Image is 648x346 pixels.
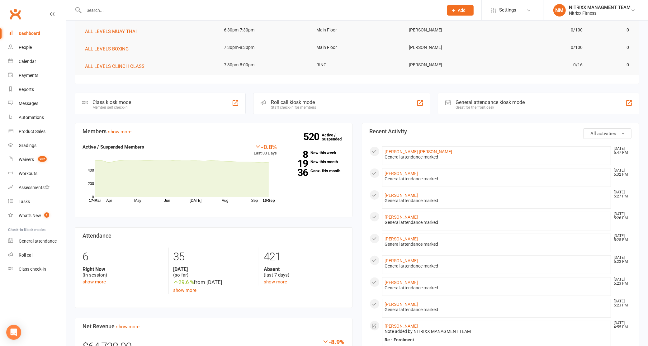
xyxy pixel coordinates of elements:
time: [DATE] 5:27 PM [611,190,631,198]
button: Add [447,5,474,16]
div: What's New [19,213,41,218]
a: show more [108,129,131,135]
div: -8.9% [323,338,345,345]
button: ALL LEVELS MUAY THAI [85,28,141,35]
span: 29.6 % [173,279,194,285]
h3: Members [83,128,345,135]
div: General attendance marked [385,220,608,225]
div: General attendance marked [385,263,608,269]
td: 6:30pm-7:30pm [218,23,311,37]
a: Reports [8,83,66,97]
button: All activities [583,128,631,139]
td: Main Floor [311,40,403,55]
strong: 8 [286,150,308,159]
a: show more [116,324,140,329]
div: Class check-in [19,267,46,272]
a: Waivers 902 [8,153,66,167]
a: 8New this week [286,151,345,155]
a: People [8,40,66,55]
span: 1 [44,212,49,218]
h3: Recent Activity [370,128,632,135]
div: Assessments [19,185,50,190]
a: Messages [8,97,66,111]
strong: 36 [286,168,308,177]
td: 0 [588,58,635,72]
div: Class kiosk mode [92,99,131,105]
h3: Net Revenue [83,323,345,329]
div: NITRIXX MANAGMENT TEAM [569,5,631,10]
td: 7:30pm-8:00pm [218,58,311,72]
a: 36Canx. this month [286,169,345,173]
a: Assessments [8,181,66,195]
a: Clubworx [7,6,23,22]
a: 520Active / Suspended [322,128,349,146]
a: Dashboard [8,26,66,40]
td: [PERSON_NAME] [403,58,496,72]
div: from [DATE] [173,278,254,287]
td: 7:30pm-8:30pm [218,40,311,55]
div: Automations [19,115,44,120]
a: [PERSON_NAME] [385,215,418,220]
button: ALL LEVELS CLINCH CLASS [85,63,149,70]
a: [PERSON_NAME] [385,280,418,285]
a: Gradings [8,139,66,153]
div: Workouts [19,171,37,176]
div: Roll call kiosk mode [271,99,316,105]
a: show more [264,279,287,285]
div: Tasks [19,199,30,204]
time: [DATE] 5:23 PM [611,299,631,307]
strong: Right Now [83,266,163,272]
div: -0.8% [254,143,277,150]
div: Dashboard [19,31,40,36]
div: Reports [19,87,34,92]
div: Great for the front desk [456,105,525,110]
a: 19New this month [286,160,345,164]
time: [DATE] 5:23 PM [611,256,631,264]
div: People [19,45,32,50]
span: ALL LEVELS MUAY THAI [85,29,137,34]
div: General attendance marked [385,154,608,160]
a: [PERSON_NAME] [385,171,418,176]
div: 35 [173,248,254,266]
a: Roll call [8,248,66,262]
div: Open Intercom Messenger [6,325,21,340]
time: [DATE] 5:23 PM [611,277,631,286]
time: [DATE] 5:26 PM [611,212,631,220]
span: Settings [499,3,516,17]
strong: Active / Suspended Members [83,144,144,150]
div: Payments [19,73,38,78]
button: ALL LEVELS BOXING [85,45,133,53]
div: (so far) [173,266,254,278]
h3: Attendance [83,233,345,239]
td: 0/16 [496,58,588,72]
td: 0/100 [496,23,588,37]
a: show more [83,279,106,285]
a: Product Sales [8,125,66,139]
time: [DATE] 5:25 PM [611,234,631,242]
div: Roll call [19,253,33,258]
div: Note added by NITRIXX MANAGMENT TEAM [385,329,608,334]
td: [PERSON_NAME] [403,40,496,55]
a: [PERSON_NAME] [385,302,418,307]
div: 6 [83,248,163,266]
a: Class kiosk mode [8,262,66,276]
a: Automations [8,111,66,125]
a: Calendar [8,55,66,69]
a: Tasks [8,195,66,209]
span: ALL LEVELS CLINCH CLASS [85,64,144,69]
td: RING [311,58,403,72]
a: [PERSON_NAME] [385,193,418,198]
div: Last 30 Days [254,143,277,157]
span: 902 [38,156,47,162]
div: General attendance marked [385,242,608,247]
div: General attendance marked [385,285,608,291]
div: (in session) [83,266,163,278]
a: show more [173,287,196,293]
a: [PERSON_NAME] [PERSON_NAME] [385,149,452,154]
strong: 19 [286,159,308,168]
td: Main Floor [311,23,403,37]
div: General attendance marked [385,307,608,312]
div: Gradings [19,143,36,148]
a: Payments [8,69,66,83]
span: All activities [590,131,616,136]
